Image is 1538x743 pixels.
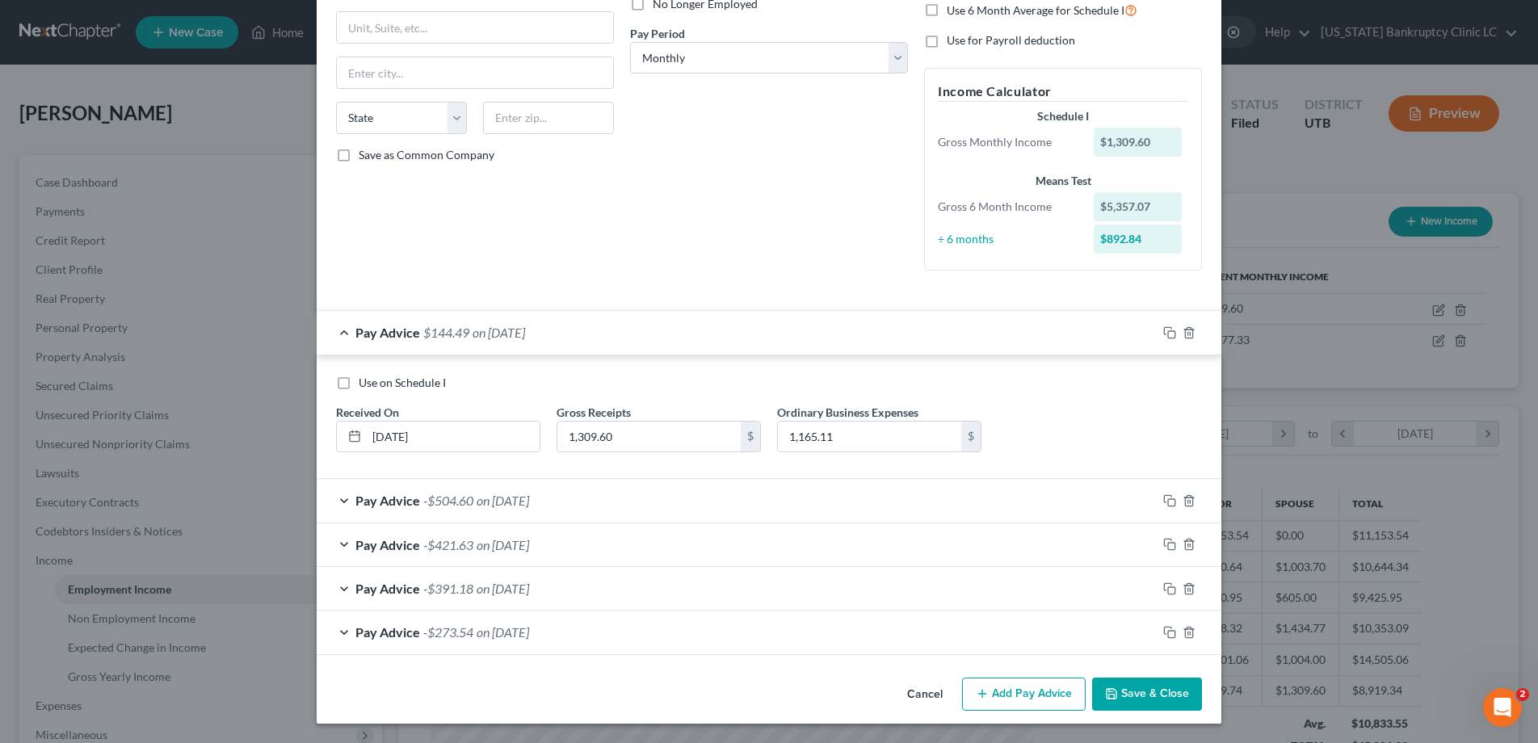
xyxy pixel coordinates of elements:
[355,624,420,640] span: Pay Advice
[930,199,1086,215] div: Gross 6 Month Income
[337,57,613,88] input: Enter city...
[962,678,1086,712] button: Add Pay Advice
[778,422,961,452] input: 0.00
[477,581,529,596] span: on [DATE]
[423,624,473,640] span: -$273.54
[423,493,473,508] span: -$504.60
[938,108,1188,124] div: Schedule I
[483,102,614,134] input: Enter zip...
[1094,225,1183,254] div: $892.84
[1094,192,1183,221] div: $5,357.07
[477,493,529,508] span: on [DATE]
[423,537,473,552] span: -$421.63
[359,376,446,389] span: Use on Schedule I
[947,33,1075,47] span: Use for Payroll deduction
[930,231,1086,247] div: ÷ 6 months
[473,325,525,340] span: on [DATE]
[355,581,420,596] span: Pay Advice
[630,27,685,40] span: Pay Period
[355,537,420,552] span: Pay Advice
[355,493,420,508] span: Pay Advice
[355,325,420,340] span: Pay Advice
[423,325,469,340] span: $144.49
[336,405,399,419] span: Received On
[1094,128,1183,157] div: $1,309.60
[1092,678,1202,712] button: Save & Close
[894,679,956,712] button: Cancel
[477,624,529,640] span: on [DATE]
[741,422,760,452] div: $
[938,82,1188,102] h5: Income Calculator
[961,422,981,452] div: $
[557,404,631,421] label: Gross Receipts
[423,581,473,596] span: -$391.18
[1516,688,1529,701] span: 2
[557,422,741,452] input: 0.00
[337,12,613,43] input: Unit, Suite, etc...
[947,3,1124,17] span: Use 6 Month Average for Schedule I
[777,404,918,421] label: Ordinary Business Expenses
[930,134,1086,150] div: Gross Monthly Income
[477,537,529,552] span: on [DATE]
[938,173,1188,189] div: Means Test
[359,148,494,162] span: Save as Common Company
[367,422,540,452] input: MM/DD/YYYY
[1483,688,1522,727] iframe: Intercom live chat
